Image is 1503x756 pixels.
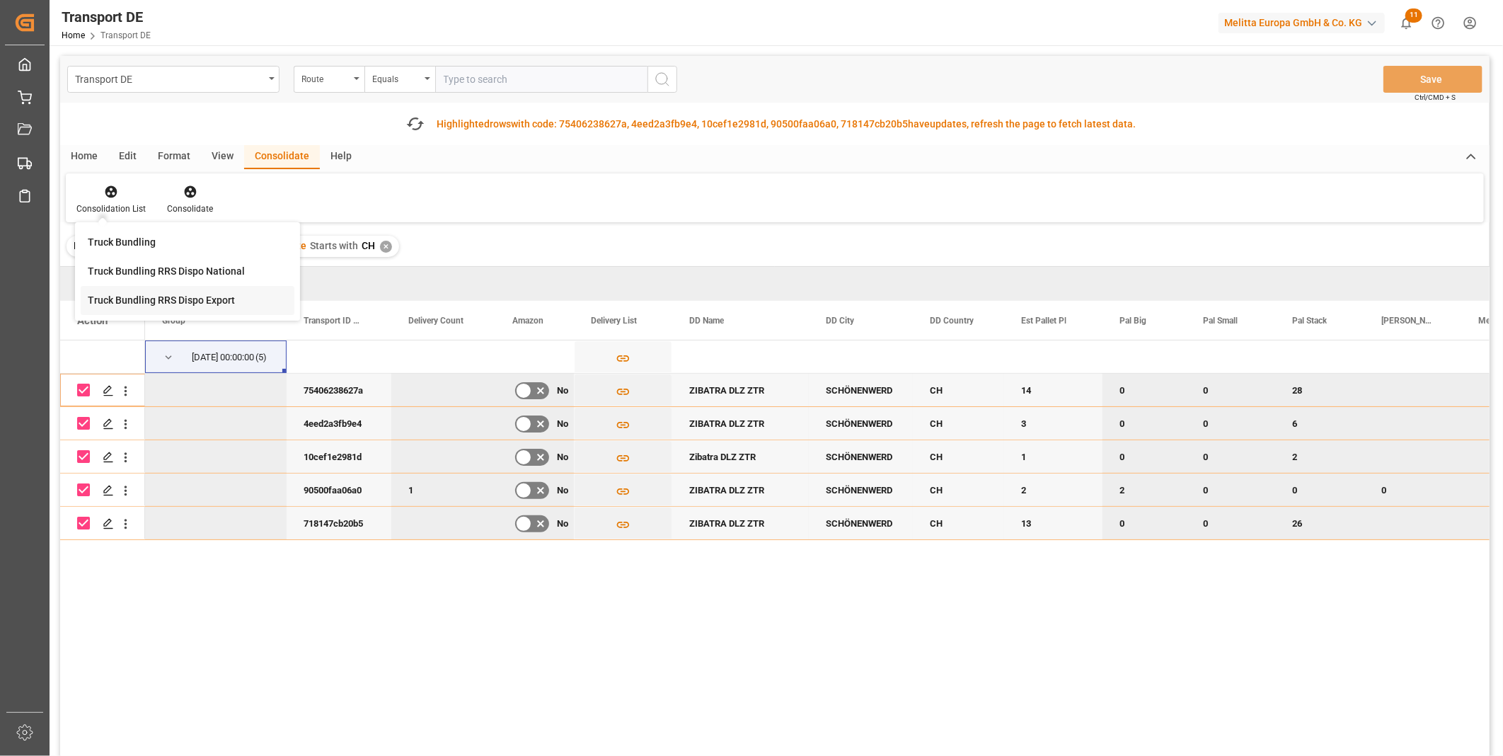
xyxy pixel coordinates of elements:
[1390,7,1422,39] button: show 11 new notifications
[391,474,495,506] div: 1
[147,145,201,169] div: Format
[60,474,145,507] div: Press SPACE to deselect this row.
[591,316,637,326] span: Delivery List
[60,507,145,540] div: Press SPACE to deselect this row.
[287,407,391,440] div: 4eed2a3fb9e4
[1102,407,1186,440] div: 0
[908,118,930,130] span: have
[557,374,568,407] span: No
[672,440,809,473] div: Zibatra DLZ ZTR
[108,145,147,169] div: Edit
[1186,374,1275,406] div: 0
[380,241,392,253] div: ✕
[320,145,362,169] div: Help
[167,202,213,215] div: Consolidate
[74,240,103,251] span: Filter :
[913,407,1004,440] div: CH
[1004,507,1102,539] div: 13
[88,264,245,279] div: Truck Bundling RRS Dispo National
[809,407,913,440] div: SCHÖNENWERD
[1102,440,1186,473] div: 0
[67,66,280,93] button: open menu
[60,340,145,374] div: Press SPACE to select this row.
[913,507,1004,539] div: CH
[76,202,146,215] div: Consolidation List
[647,66,677,93] button: search button
[1102,474,1186,506] div: 2
[1004,440,1102,473] div: 1
[62,6,151,28] div: Transport DE
[364,66,435,93] button: open menu
[60,374,145,407] div: Press SPACE to deselect this row.
[490,118,511,130] span: rows
[255,341,267,374] span: (5)
[287,374,391,406] div: 75406238627a
[60,407,145,440] div: Press SPACE to deselect this row.
[201,145,244,169] div: View
[88,235,156,250] div: Truck Bundling
[75,69,264,87] div: Transport DE
[408,316,463,326] span: Delivery Count
[1203,316,1238,326] span: Pal Small
[557,408,568,440] span: No
[809,374,913,406] div: SCHÖNENWERD
[1405,8,1422,23] span: 11
[1292,316,1327,326] span: Pal Stack
[1186,407,1275,440] div: 0
[512,316,543,326] span: Amazon
[362,240,375,251] span: CH
[1186,474,1275,506] div: 0
[1381,316,1432,326] span: [PERSON_NAME]
[809,440,913,473] div: SCHÖNENWERD
[809,507,913,539] div: SCHÖNENWERD
[1275,507,1364,539] div: 26
[62,30,85,40] a: Home
[301,69,350,86] div: Route
[1004,374,1102,406] div: 14
[1275,407,1364,440] div: 6
[437,117,1136,132] div: Highlighted with code: 75406238627a, 4eed2a3fb9e4, 10cef1e2981d, 90500faa06a0, 718147cb20b5 updat...
[192,341,254,374] div: [DATE] 00:00:00
[435,66,647,93] input: Type to search
[1004,474,1102,506] div: 2
[1102,374,1186,406] div: 0
[689,316,724,326] span: DD Name
[88,293,235,308] div: Truck Bundling RRS Dispo Export
[287,474,391,506] div: 90500faa06a0
[1004,407,1102,440] div: 3
[557,508,568,540] span: No
[1119,316,1146,326] span: Pal Big
[1364,474,1461,506] div: 0
[672,507,809,539] div: ZIBATRA DLZ ZTR
[826,316,854,326] span: DD City
[1275,474,1364,506] div: 0
[1422,7,1454,39] button: Help Center
[557,441,568,474] span: No
[809,474,913,506] div: SCHÖNENWERD
[913,374,1004,406] div: CH
[1102,507,1186,539] div: 0
[1415,92,1456,103] span: Ctrl/CMD + S
[1275,374,1364,406] div: 28
[1021,316,1066,326] span: Est Pallet Pl
[930,316,974,326] span: DD Country
[60,145,108,169] div: Home
[672,374,809,406] div: ZIBATRA DLZ ZTR
[287,440,391,473] div: 10cef1e2981d
[1219,9,1390,36] button: Melitta Europa GmbH & Co. KG
[1383,66,1482,93] button: Save
[310,240,358,251] span: Starts with
[1186,507,1275,539] div: 0
[287,507,391,539] div: 718147cb20b5
[294,66,364,93] button: open menu
[1219,13,1385,33] div: Melitta Europa GmbH & Co. KG
[304,316,362,326] span: Transport ID Logward
[1275,440,1364,473] div: 2
[672,474,809,506] div: ZIBATRA DLZ ZTR
[557,474,568,507] span: No
[244,145,320,169] div: Consolidate
[913,474,1004,506] div: CH
[60,440,145,474] div: Press SPACE to deselect this row.
[913,440,1004,473] div: CH
[372,69,420,86] div: Equals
